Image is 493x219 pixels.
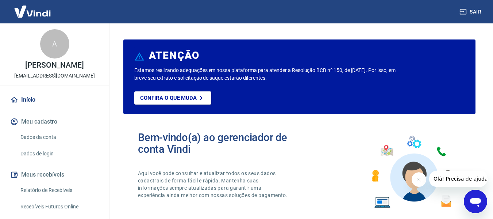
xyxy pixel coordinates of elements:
p: Estamos realizando adequações em nossa plataforma para atender a Resolução BCB nº 150, de [DATE].... [134,67,398,82]
img: Imagem de um avatar masculino com diversos icones exemplificando as funcionalidades do gerenciado... [365,132,461,212]
iframe: Mensagem da empresa [429,171,487,187]
button: Meu cadastro [9,114,100,130]
h2: Bem-vindo(a) ao gerenciador de conta Vindi [138,132,300,155]
a: Relatório de Recebíveis [18,183,100,198]
p: Aqui você pode consultar e atualizar todos os seus dados cadastrais de forma fácil e rápida. Mant... [138,170,289,199]
img: Vindi [9,0,56,23]
iframe: Fechar mensagem [412,172,426,187]
a: Dados de login [18,146,100,161]
p: [EMAIL_ADDRESS][DOMAIN_NAME] [14,72,95,80]
button: Sair [458,5,484,19]
p: Confira o que muda [140,95,197,101]
button: Meus recebíveis [9,167,100,183]
a: Dados da conta [18,130,100,145]
a: Confira o que muda [134,91,211,105]
p: [PERSON_NAME] [25,61,84,69]
iframe: Botão para abrir a janela de mensagens [464,190,487,213]
a: Recebíveis Futuros Online [18,199,100,214]
h6: ATENÇÃO [149,52,200,59]
span: Olá! Precisa de ajuda? [4,5,61,11]
a: Início [9,92,100,108]
div: A [40,29,69,58]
